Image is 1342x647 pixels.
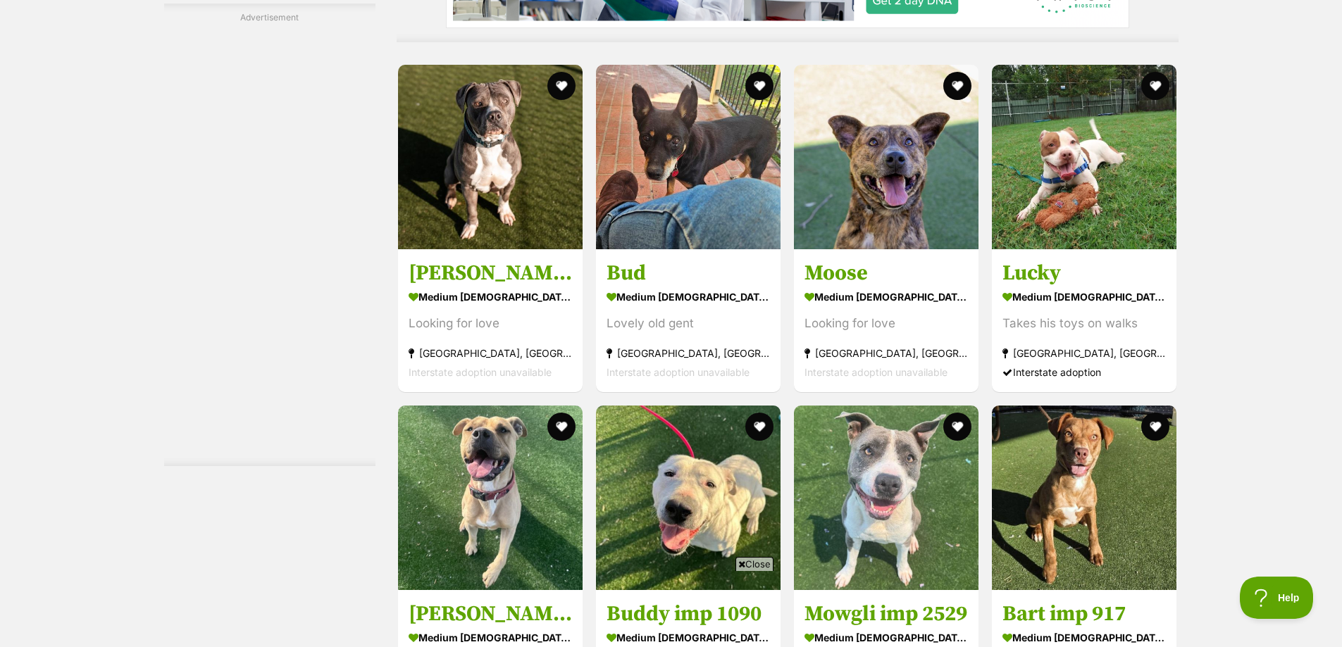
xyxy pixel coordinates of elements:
[1002,287,1166,307] strong: medium [DEMOGRAPHIC_DATA] Dog
[1002,601,1166,627] h3: Bart imp 917
[409,344,572,363] strong: [GEOGRAPHIC_DATA], [GEOGRAPHIC_DATA]
[804,366,948,378] span: Interstate adoption unavailable
[607,314,770,333] div: Lovely old gent
[1002,314,1166,333] div: Takes his toys on walks
[943,72,971,100] button: favourite
[794,406,978,590] img: Mowgli imp 2529 - American Staffordshire Terrier Dog
[596,65,781,249] img: Bud - Australian Kelpie Dog
[164,30,375,452] iframe: Advertisement
[398,65,583,249] img: Gus imp 1484 - American Staffordshire Terrier Dog
[992,65,1176,249] img: Lucky - American Staffordshire Terrier Dog
[547,72,576,100] button: favourite
[607,344,770,363] strong: [GEOGRAPHIC_DATA], [GEOGRAPHIC_DATA]
[409,601,572,627] h3: [PERSON_NAME] imp 1233
[804,314,968,333] div: Looking for love
[735,557,773,571] span: Close
[596,249,781,392] a: Bud medium [DEMOGRAPHIC_DATA] Dog Lovely old gent [GEOGRAPHIC_DATA], [GEOGRAPHIC_DATA] Interstate...
[398,406,583,590] img: Forrest imp 1233 - American Staffordshire Terrier Dog
[596,406,781,590] img: Buddy imp 1090 - American Staffordshire Terrier Dog
[992,249,1176,392] a: Lucky medium [DEMOGRAPHIC_DATA] Dog Takes his toys on walks [GEOGRAPHIC_DATA], [GEOGRAPHIC_DATA] ...
[164,4,375,466] div: Advertisement
[409,314,572,333] div: Looking for love
[415,577,928,640] iframe: Advertisement
[607,366,750,378] span: Interstate adoption unavailable
[1002,260,1166,287] h3: Lucky
[409,260,572,287] h3: [PERSON_NAME] imp 1484
[1002,344,1166,363] strong: [GEOGRAPHIC_DATA], [GEOGRAPHIC_DATA]
[804,287,968,307] strong: medium [DEMOGRAPHIC_DATA] Dog
[607,287,770,307] strong: medium [DEMOGRAPHIC_DATA] Dog
[992,406,1176,590] img: Bart imp 917 - American Staffordshire Terrier Dog
[607,260,770,287] h3: Bud
[547,413,576,441] button: favourite
[745,413,773,441] button: favourite
[398,249,583,392] a: [PERSON_NAME] imp 1484 medium [DEMOGRAPHIC_DATA] Dog Looking for love [GEOGRAPHIC_DATA], [GEOGRAP...
[794,249,978,392] a: Moose medium [DEMOGRAPHIC_DATA] Dog Looking for love [GEOGRAPHIC_DATA], [GEOGRAPHIC_DATA] Interst...
[1142,72,1170,100] button: favourite
[409,366,552,378] span: Interstate adoption unavailable
[943,413,971,441] button: favourite
[745,72,773,100] button: favourite
[804,260,968,287] h3: Moose
[794,65,978,249] img: Moose - Staffordshire Terrier Dog
[1240,577,1314,619] iframe: Help Scout Beacon - Open
[409,287,572,307] strong: medium [DEMOGRAPHIC_DATA] Dog
[804,344,968,363] strong: [GEOGRAPHIC_DATA], [GEOGRAPHIC_DATA]
[1142,413,1170,441] button: favourite
[1002,363,1166,382] div: Interstate adoption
